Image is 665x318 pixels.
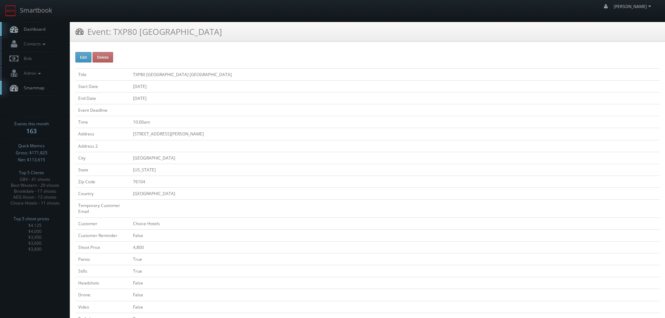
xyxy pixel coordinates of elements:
[130,241,660,253] td: 4,800
[130,277,660,289] td: False
[75,25,222,38] h3: Event: TXP80 [GEOGRAPHIC_DATA]
[75,241,130,253] td: Shoot Price
[75,229,130,241] td: Customer Reminder
[130,265,660,277] td: True
[130,253,660,265] td: True
[130,80,660,92] td: [DATE]
[130,301,660,313] td: False
[75,188,130,200] td: Country
[19,169,44,176] span: Top 5 Clients
[20,26,45,32] span: Dashboard
[18,156,45,163] span: Net: $113,615
[75,217,130,229] td: Customer
[614,3,653,9] span: [PERSON_NAME]
[75,253,130,265] td: Panos
[20,85,44,91] span: Smartmap
[75,265,130,277] td: Stills
[14,215,49,222] span: Top 5 shoot prices
[20,41,47,47] span: Contacts
[130,152,660,164] td: [GEOGRAPHIC_DATA]
[130,92,660,104] td: [DATE]
[75,277,130,289] td: Headshots
[130,217,660,229] td: Choice Hotels
[75,301,130,313] td: Video
[75,289,130,301] td: Drone
[75,52,91,62] button: Edit
[75,104,130,116] td: Event Deadline
[75,128,130,140] td: Address
[130,229,660,241] td: False
[20,70,43,76] span: Admin
[130,128,660,140] td: [STREET_ADDRESS][PERSON_NAME]
[130,164,660,176] td: [US_STATE]
[130,116,660,128] td: 10:00am
[20,56,32,61] span: Bids
[75,140,130,152] td: Address 2
[75,164,130,176] td: State
[75,200,130,217] td: Temporary Customer Email
[93,52,113,62] button: Delete
[130,176,660,187] td: 76104
[130,68,660,80] td: TXP80 [GEOGRAPHIC_DATA] [GEOGRAPHIC_DATA]
[75,176,130,187] td: Zip Code
[26,127,37,135] strong: 163
[5,5,16,16] img: smartbook-logo.png
[18,142,45,149] span: Quick Metrics
[75,92,130,104] td: End Date
[130,188,660,200] td: [GEOGRAPHIC_DATA]
[75,68,130,80] td: Title
[75,80,130,92] td: Start Date
[16,149,47,156] span: Gross: $171,825
[130,289,660,301] td: False
[75,152,130,164] td: City
[14,120,49,127] span: Events this month
[75,116,130,128] td: Time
